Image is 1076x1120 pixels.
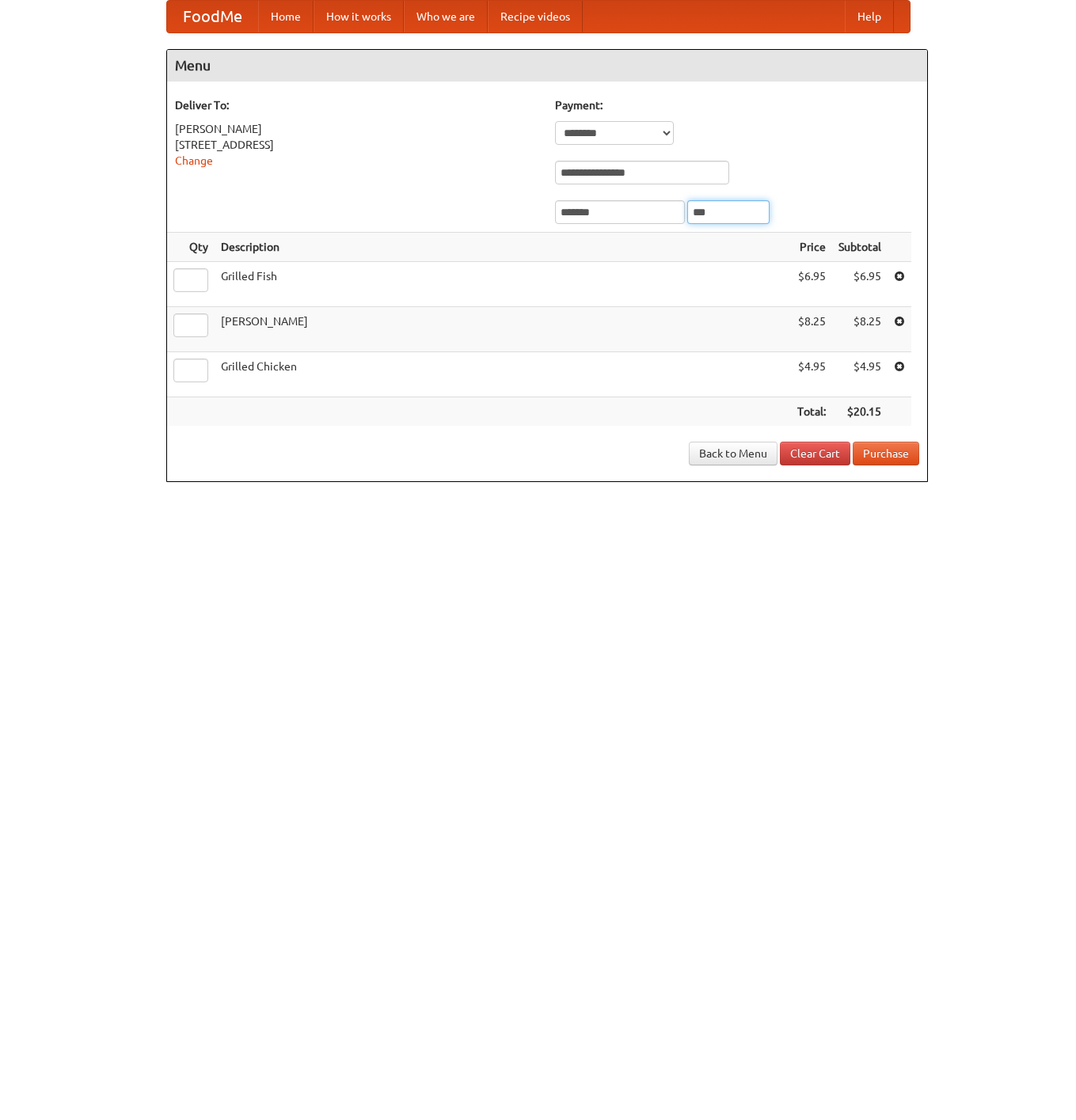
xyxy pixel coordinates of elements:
a: Home [258,1,314,32]
td: $4.95 [832,352,888,397]
th: Description [215,233,791,262]
th: Qty [167,233,215,262]
td: $8.25 [832,307,888,352]
td: $4.95 [791,352,832,397]
h4: Menu [167,50,927,82]
th: Price [791,233,832,262]
td: [PERSON_NAME] [215,307,791,352]
td: Grilled Chicken [215,352,791,397]
a: FoodMe [167,1,258,32]
td: $8.25 [791,307,832,352]
h5: Deliver To: [175,97,539,113]
a: Change [175,154,213,167]
div: [PERSON_NAME] [175,121,539,137]
th: Total: [791,397,832,427]
a: Back to Menu [689,442,778,465]
th: $20.15 [832,397,888,427]
td: $6.95 [791,262,832,307]
a: Recipe videos [488,1,583,32]
div: [STREET_ADDRESS] [175,137,539,153]
a: Clear Cart [780,442,850,465]
a: Who we are [404,1,488,32]
a: How it works [314,1,404,32]
td: Grilled Fish [215,262,791,307]
td: $6.95 [832,262,888,307]
a: Help [845,1,894,32]
th: Subtotal [832,233,888,262]
h5: Payment: [555,97,919,113]
button: Purchase [853,442,919,465]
